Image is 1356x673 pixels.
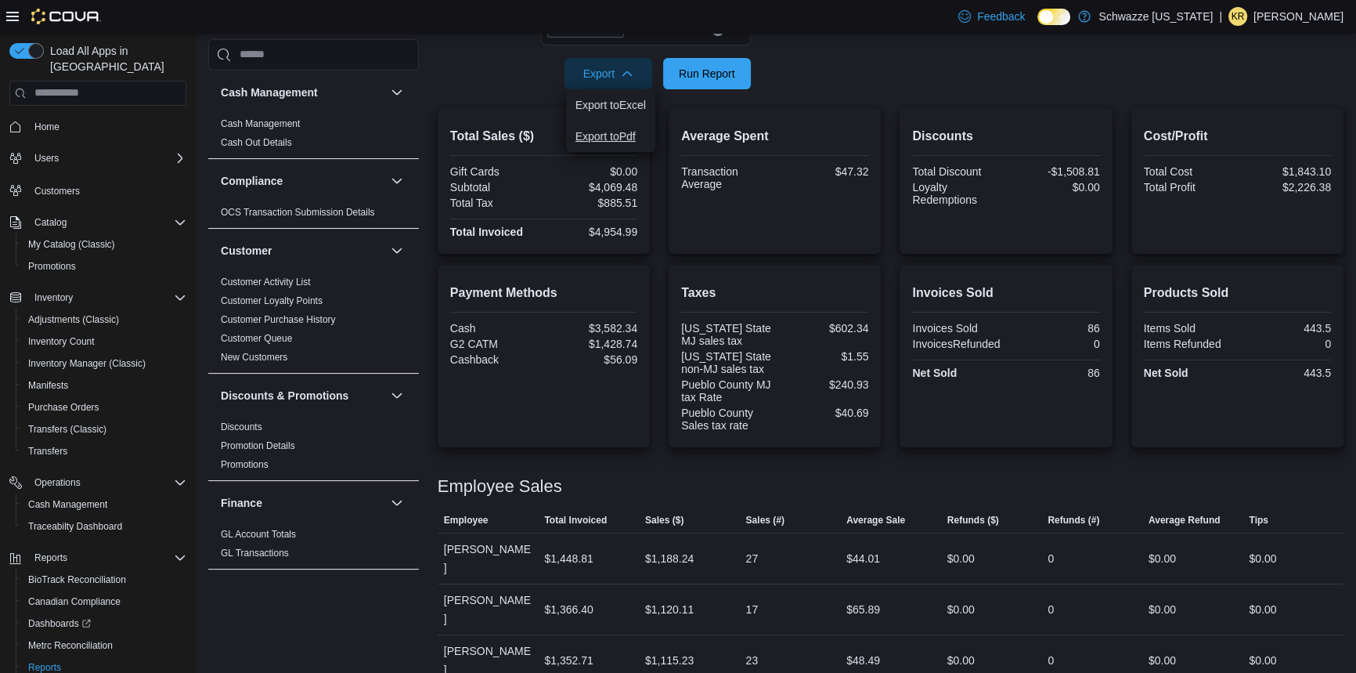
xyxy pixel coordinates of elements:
[221,495,384,511] button: Finance
[22,592,186,611] span: Canadian Compliance
[3,179,193,201] button: Customers
[1249,600,1276,619] div: $0.00
[28,498,107,511] span: Cash Management
[546,181,637,194] div: $4,069.48
[645,549,694,568] div: $1,188.24
[208,418,419,480] div: Discounts & Promotions
[28,423,106,436] span: Transfers (Classic)
[3,212,193,233] button: Catalog
[22,398,186,417] span: Purchase Orders
[221,314,336,325] a: Customer Purchase History
[746,600,759,619] div: 17
[947,549,975,568] div: $0.00
[3,472,193,494] button: Operations
[22,592,127,611] a: Canadian Compliance
[952,1,1031,32] a: Feedback
[28,379,68,392] span: Manifests
[221,243,384,259] button: Customer
[1144,127,1331,146] h2: Cost/Profit
[450,322,541,335] div: Cash
[28,288,79,307] button: Inventory
[645,514,683,526] span: Sales ($)
[28,238,115,251] span: My Catalog (Classic)
[1009,165,1100,178] div: -$1,508.81
[221,440,295,451] a: Promotion Details
[221,136,292,149] span: Cash Out Details
[681,378,772,403] div: Pueblo County MJ tax Rate
[645,600,694,619] div: $1,120.11
[1037,25,1038,26] span: Dark Mode
[388,83,406,102] button: Cash Management
[546,353,637,366] div: $56.09
[746,651,759,670] div: 23
[22,495,186,514] span: Cash Management
[663,58,751,89] button: Run Report
[1240,181,1331,194] div: $2,226.38
[28,617,91,630] span: Dashboards
[28,573,126,586] span: BioTrack Reconciliation
[34,216,67,229] span: Catalog
[3,547,193,569] button: Reports
[28,335,95,348] span: Inventory Count
[221,440,295,452] span: Promotion Details
[912,165,1003,178] div: Total Discount
[22,636,119,655] a: Metrc Reconciliation
[28,288,186,307] span: Inventory
[1249,549,1276,568] div: $0.00
[778,322,869,335] div: $602.34
[1144,338,1235,350] div: Items Refunded
[438,477,562,496] h3: Employee Sales
[221,206,375,219] span: OCS Transaction Submission Details
[1048,651,1054,670] div: 0
[34,552,67,564] span: Reports
[44,43,186,74] span: Load All Apps in [GEOGRAPHIC_DATA]
[1253,7,1343,26] p: [PERSON_NAME]
[846,514,905,526] span: Average Sale
[388,241,406,260] button: Customer
[679,66,735,81] span: Run Report
[575,99,646,111] span: Export to Excel
[28,180,186,200] span: Customers
[566,89,655,121] button: Export toExcel
[546,197,637,209] div: $885.51
[28,639,113,652] span: Metrc Reconciliation
[450,338,541,350] div: G2 CATM
[221,277,311,288] a: Customer Activity List
[16,353,193,374] button: Inventory Manager (Classic)
[28,401,99,414] span: Purchase Orders
[947,600,975,619] div: $0.00
[912,322,1003,335] div: Invoices Sold
[681,407,772,432] div: Pueblo County Sales tax rate
[22,636,186,655] span: Metrc Reconciliation
[16,331,193,353] button: Inventory Count
[575,130,646,143] span: Export to Pdf
[221,118,300,129] a: Cash Management
[221,173,283,189] h3: Compliance
[221,548,289,559] a: GL Transactions
[450,353,541,366] div: Cashback
[947,651,975,670] div: $0.00
[16,494,193,516] button: Cash Management
[846,549,880,568] div: $44.01
[28,548,186,567] span: Reports
[28,473,186,492] span: Operations
[546,338,637,350] div: $1,428.74
[1144,181,1235,194] div: Total Profit
[1048,600,1054,619] div: 0
[221,313,336,326] span: Customer Purchase History
[1149,651,1176,670] div: $0.00
[1009,338,1100,350] div: 0
[16,418,193,440] button: Transfers (Classic)
[544,549,593,568] div: $1,448.81
[912,367,957,379] strong: Net Sold
[1009,181,1100,194] div: $0.00
[16,440,193,462] button: Transfers
[1048,549,1054,568] div: 0
[22,235,121,254] a: My Catalog (Classic)
[912,127,1099,146] h2: Discounts
[544,514,607,526] span: Total Invoiced
[28,260,76,273] span: Promotions
[28,313,119,326] span: Adjustments (Classic)
[208,273,419,373] div: Customer
[388,494,406,512] button: Finance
